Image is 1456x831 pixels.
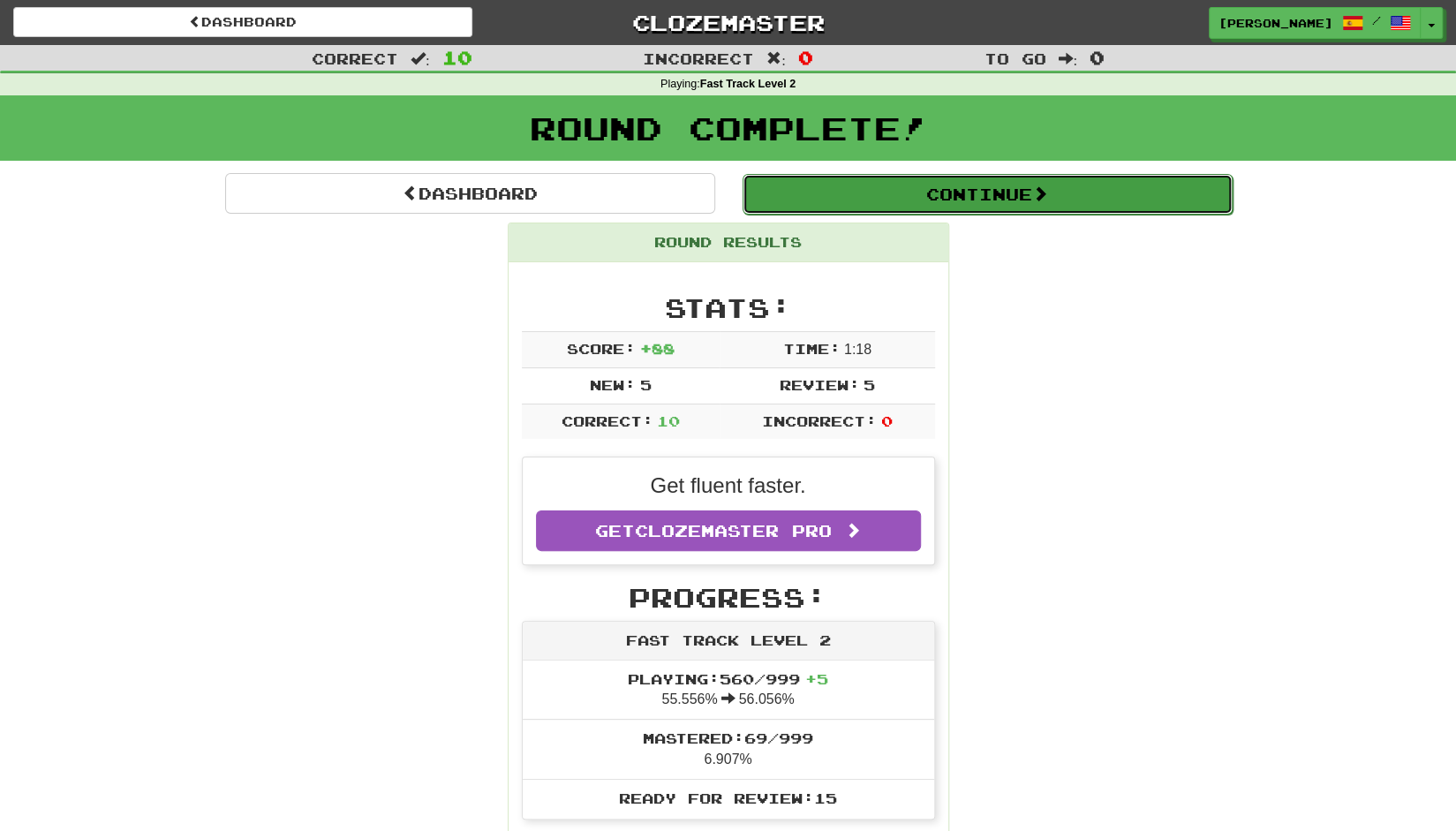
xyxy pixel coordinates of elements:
span: + 88 [639,340,674,357]
span: Review: [779,376,859,393]
a: [PERSON_NAME] / [1209,7,1421,39]
span: [PERSON_NAME] [1218,15,1333,31]
li: 55.556% 56.056% [523,661,934,721]
span: 10 [657,412,680,429]
span: 5 [864,376,875,393]
span: Correct [312,49,398,67]
span: 0 [1090,47,1105,68]
button: Continue [743,174,1233,215]
span: / [1372,14,1381,26]
span: Playing: 560 / 999 [628,670,828,687]
span: Time: [782,340,840,357]
span: : [1058,51,1077,66]
div: Round Results [509,223,948,262]
span: Correct: [561,412,653,429]
a: Clozemaster [499,7,958,38]
li: 6.907% [523,719,934,780]
a: Dashboard [225,173,715,214]
span: : [411,51,430,66]
span: Mastered: 69 / 999 [643,729,813,746]
h1: Round Complete! [6,110,1450,146]
span: Clozemaster Pro [635,521,832,540]
span: + 5 [805,670,828,687]
span: 0 [880,412,892,429]
strong: Fast Track Level 2 [700,78,796,90]
a: GetClozemaster Pro [536,510,921,551]
a: Dashboard [13,7,472,37]
span: Incorrect [643,49,754,67]
div: Fast Track Level 2 [523,622,934,661]
span: Ready for Review: 15 [619,789,837,806]
span: To go [984,49,1045,67]
span: 10 [442,47,472,68]
span: Score: [567,340,636,357]
span: New: [590,376,636,393]
p: Get fluent faster. [536,471,921,501]
span: : [766,51,786,66]
span: 0 [798,47,813,68]
span: Incorrect: [762,412,877,429]
h2: Stats: [522,293,935,322]
span: 1 : 18 [844,342,871,357]
span: 5 [639,376,651,393]
h2: Progress: [522,583,935,612]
